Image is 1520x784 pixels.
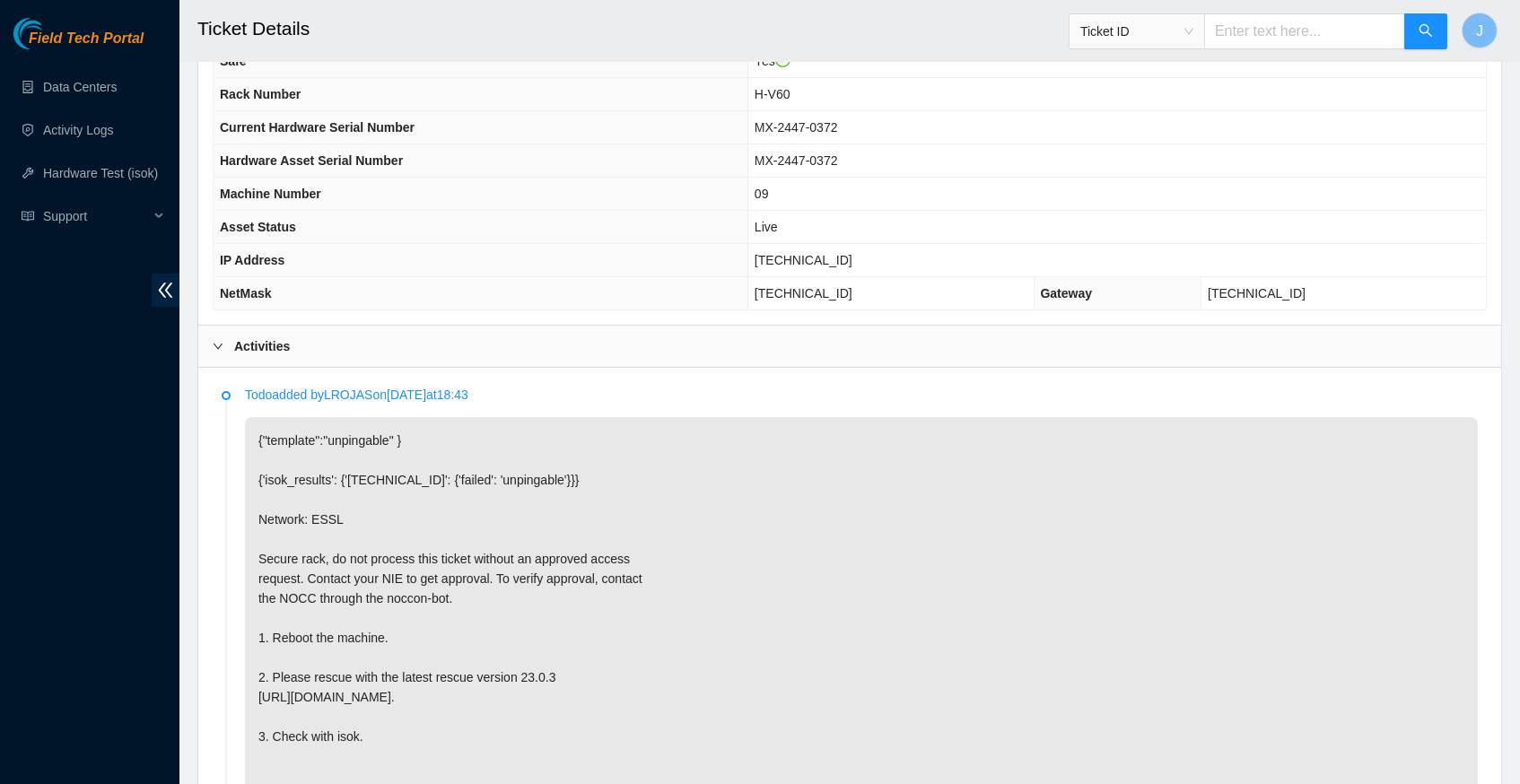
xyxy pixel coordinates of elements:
span: Rack Number [220,87,301,101]
span: Current Hardware Serial Number [220,120,415,135]
span: Ticket ID [1080,18,1193,45]
span: Machine Number [220,187,321,201]
span: Support [43,198,149,234]
span: J [1476,20,1483,42]
span: 09 [755,187,769,201]
a: Hardware Test (isok) [43,166,158,180]
a: Activity Logs [43,123,114,137]
span: H-V60 [755,87,791,101]
span: IP Address [220,253,284,267]
span: read [22,210,34,222]
button: search [1404,13,1447,49]
span: right [213,341,223,352]
span: MX-2447-0372 [755,153,838,168]
span: double-left [152,274,179,307]
b: Activities [234,336,290,356]
a: Akamai TechnologiesField Tech Portal [13,32,144,56]
span: Field Tech Portal [29,30,144,48]
div: Activities [198,326,1501,367]
span: Asset Status [220,220,296,234]
span: [TECHNICAL_ID] [1208,286,1306,301]
span: Gateway [1041,286,1093,301]
p: Todo added by LROJAS on [DATE] at 18:43 [245,385,1478,405]
span: [TECHNICAL_ID] [755,286,852,301]
span: [TECHNICAL_ID] [755,253,852,267]
span: Live [755,220,778,234]
span: NetMask [220,286,272,301]
a: Data Centers [43,80,117,94]
input: Enter text here... [1204,13,1405,49]
span: MX-2447-0372 [755,120,838,135]
img: Akamai Technologies [13,18,91,49]
span: Hardware Asset Serial Number [220,153,403,168]
button: J [1462,13,1498,48]
span: search [1419,23,1433,40]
